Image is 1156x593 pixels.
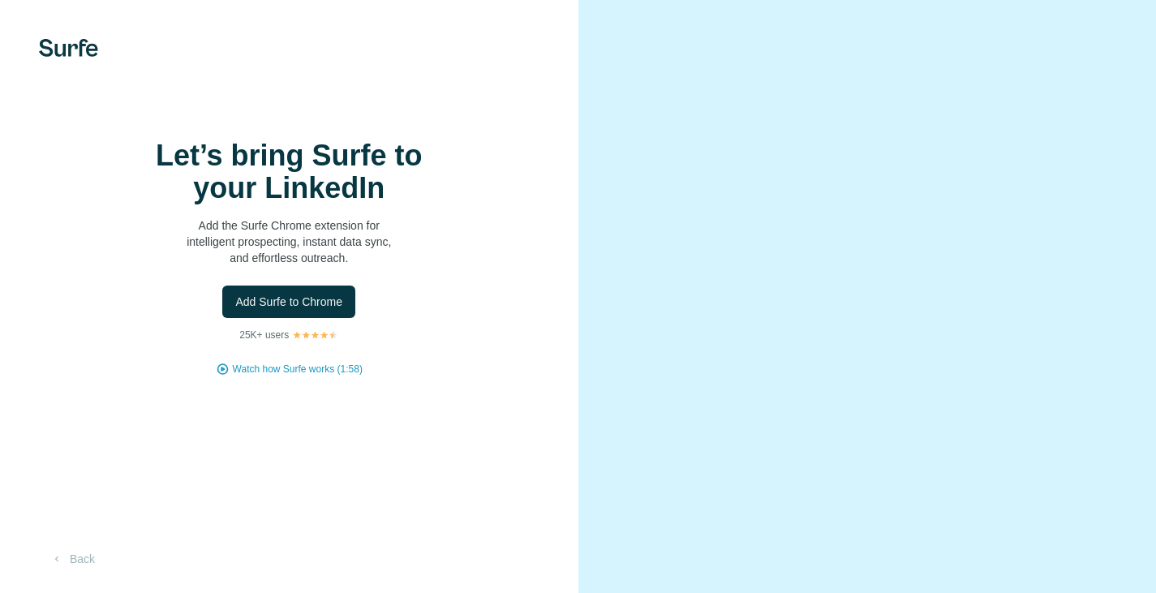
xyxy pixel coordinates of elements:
img: Surfe's logo [39,39,98,57]
button: Add Surfe to Chrome [222,286,355,318]
p: 25K+ users [239,328,289,342]
img: Rating Stars [292,330,338,340]
button: Watch how Surfe works (1:58) [233,362,363,376]
h1: Let’s bring Surfe to your LinkedIn [127,140,451,204]
span: Add Surfe to Chrome [235,294,342,310]
p: Add the Surfe Chrome extension for intelligent prospecting, instant data sync, and effortless out... [127,217,451,266]
button: Back [39,544,106,574]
